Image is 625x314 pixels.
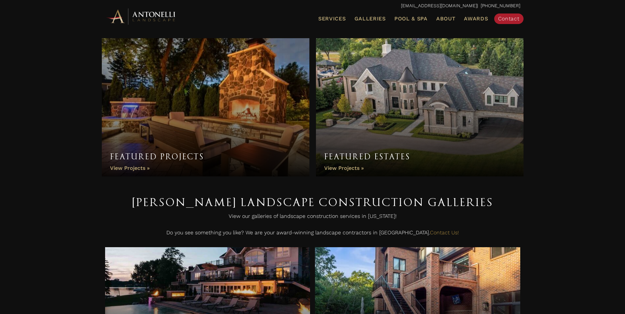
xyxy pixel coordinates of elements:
span: Services [318,16,346,21]
a: Pool & Spa [392,14,430,23]
a: About [434,14,458,23]
p: Do you see something you like? We are your award-winning landscape contractors in [GEOGRAPHIC_DATA]. [105,228,520,241]
a: Services [316,14,349,23]
p: | [PHONE_NUMBER] [105,2,520,10]
h1: [PERSON_NAME] Landscape Construction Galleries [105,193,520,211]
span: Galleries [355,15,386,22]
span: Awards [464,15,488,22]
a: Contact [494,13,524,24]
img: Antonelli Horizontal Logo [105,7,178,25]
a: Galleries [352,14,388,23]
p: View our galleries of landscape construction services in [US_STATE]! [105,211,520,224]
span: About [436,16,456,21]
a: Awards [461,14,491,23]
span: Contact [498,15,520,22]
a: Contact Us! [430,229,459,236]
a: [EMAIL_ADDRESS][DOMAIN_NAME] [401,3,477,8]
span: Pool & Spa [394,15,428,22]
